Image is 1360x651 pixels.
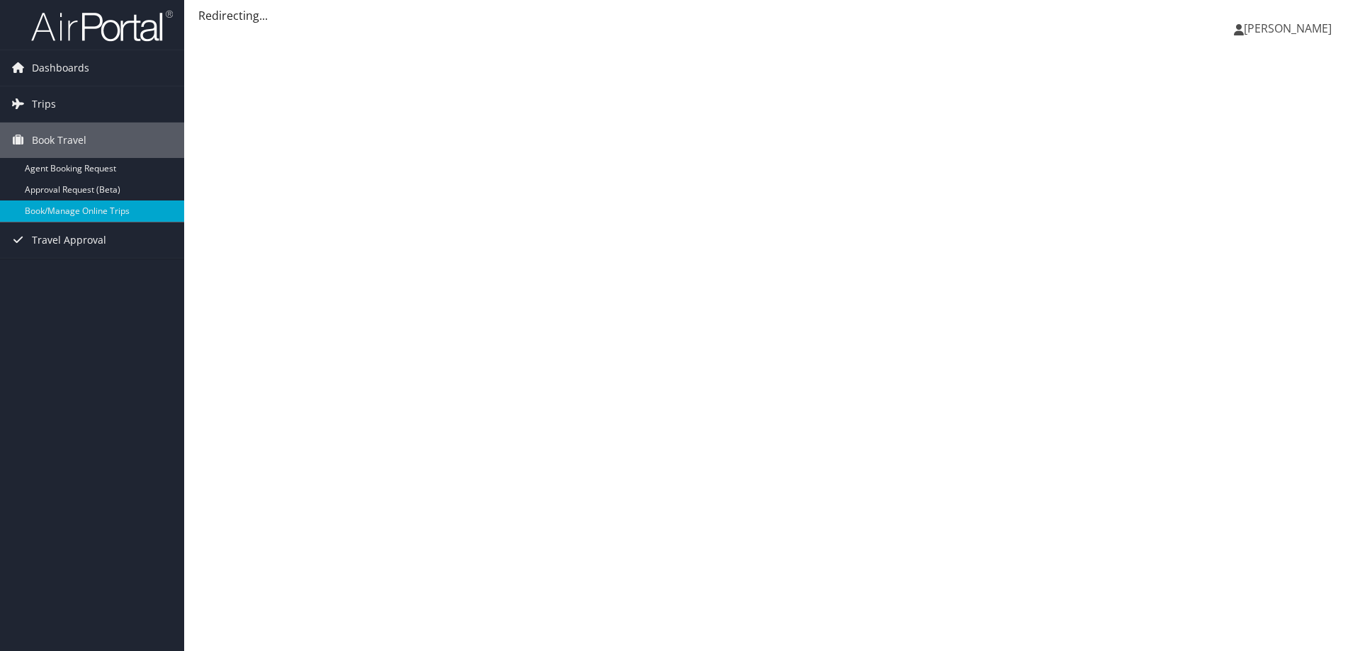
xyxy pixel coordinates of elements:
[198,7,1346,24] div: Redirecting...
[32,86,56,122] span: Trips
[32,123,86,158] span: Book Travel
[1234,7,1346,50] a: [PERSON_NAME]
[32,222,106,258] span: Travel Approval
[1244,21,1332,36] span: [PERSON_NAME]
[31,9,173,43] img: airportal-logo.png
[32,50,89,86] span: Dashboards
